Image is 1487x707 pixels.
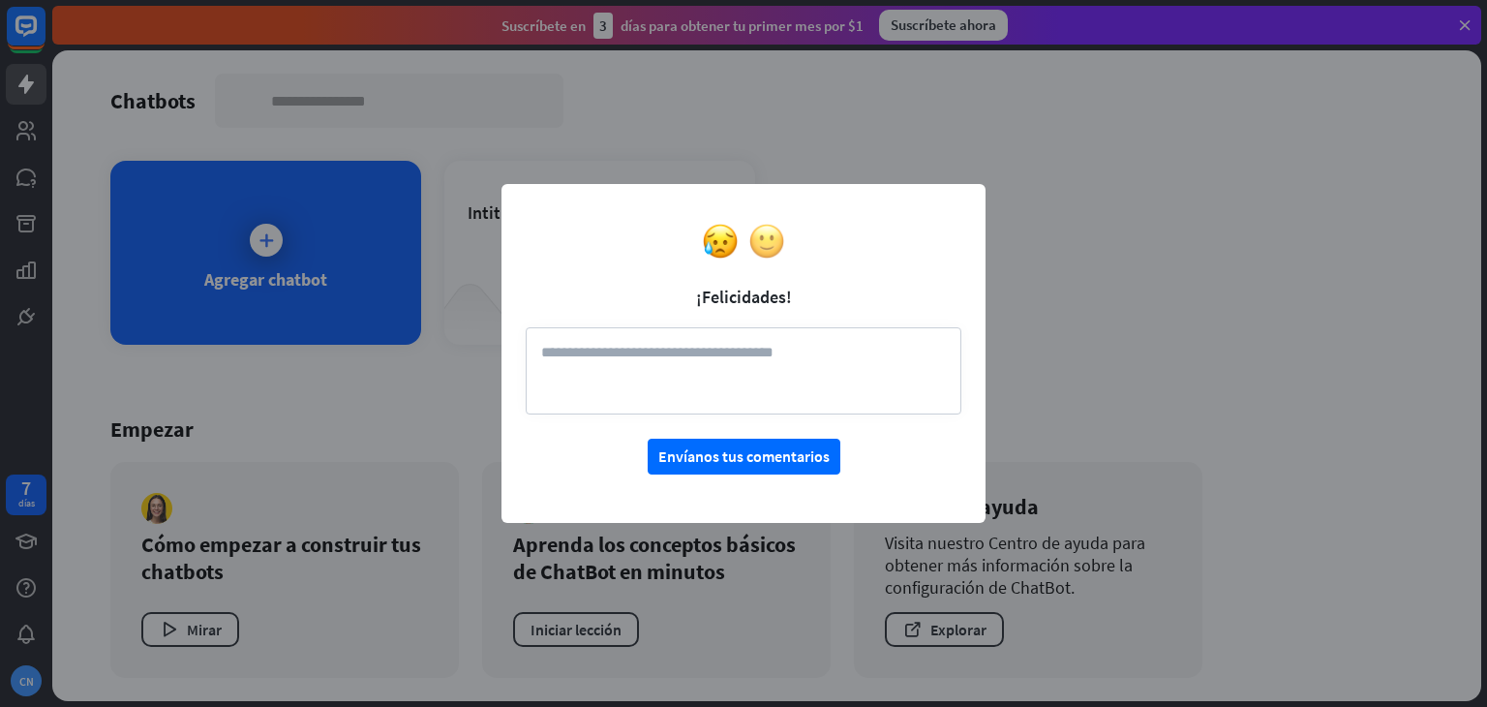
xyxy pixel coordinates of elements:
button: Envíanos tus comentarios [648,439,840,475]
font: Envíanos tus comentarios [658,446,830,466]
img: disappointed-but-relieved-face [702,223,739,260]
button: Abrir el widget de chat LiveChat [15,8,74,66]
img: cara ligeramente sonriente [748,223,785,260]
font: ¡Felicidades! [696,286,792,308]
